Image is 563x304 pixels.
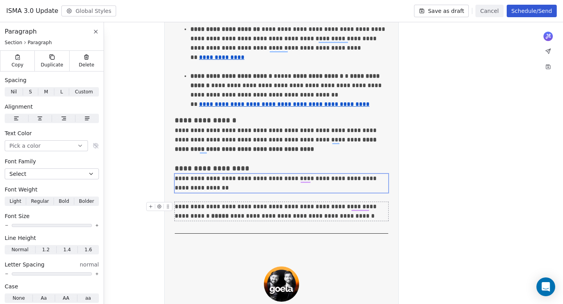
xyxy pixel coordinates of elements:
[5,39,22,46] span: Section
[5,283,18,290] span: Case
[79,62,95,68] span: Delete
[11,62,23,68] span: Copy
[5,76,27,84] span: Spacing
[85,295,91,302] span: aa
[5,27,37,36] span: Paragraph
[59,198,69,205] span: Bold
[63,246,71,253] span: 1.4
[475,5,503,17] button: Cancel
[41,62,63,68] span: Duplicate
[5,234,36,242] span: Line Height
[5,103,33,111] span: Alignment
[75,88,93,95] span: Custom
[63,295,69,302] span: AA
[41,295,47,302] span: Aa
[414,5,469,17] button: Save as draft
[84,246,92,253] span: 1.6
[5,261,45,268] span: Letter Spacing
[536,277,555,296] div: Open Intercom Messenger
[28,39,52,46] span: Paragraph
[11,246,28,253] span: Normal
[9,170,26,178] span: Select
[5,157,36,165] span: Font Family
[9,198,21,205] span: Light
[13,295,25,302] span: None
[44,88,48,95] span: M
[29,88,32,95] span: S
[42,246,50,253] span: 1.2
[61,5,116,16] button: Global Styles
[5,140,88,151] button: Pick a color
[6,6,58,16] span: ISMA 3.0 Update
[80,261,99,268] span: normal
[79,198,94,205] span: Bolder
[31,198,49,205] span: Regular
[60,88,63,95] span: L
[5,129,32,137] span: Text Color
[507,5,557,17] button: Schedule/Send
[5,212,30,220] span: Font Size
[5,186,38,193] span: Font Weight
[11,88,17,95] span: Nil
